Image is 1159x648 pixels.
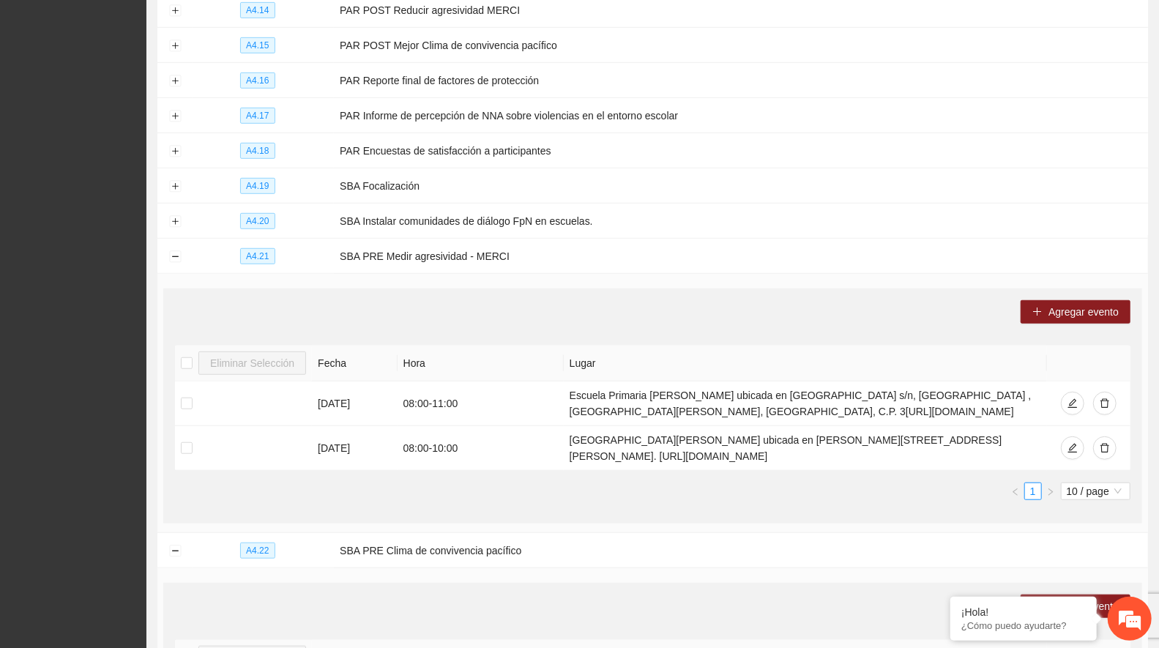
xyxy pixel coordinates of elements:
button: edit [1061,392,1084,415]
div: Chatee con nosotros ahora [76,75,246,94]
td: SBA Instalar comunidades de diálogo FpN en escuelas. [334,204,1148,239]
td: Escuela Primaria [PERSON_NAME] ubicada en [GEOGRAPHIC_DATA] s/n, [GEOGRAPHIC_DATA] , [GEOGRAPHIC_... [564,381,1047,426]
span: 10 / page [1067,483,1125,499]
span: plus [1032,307,1043,319]
span: delete [1100,443,1110,455]
button: Collapse row [169,545,181,557]
td: PAR POST Mejor Clima de convivencia pacífico [334,28,1148,63]
span: Agregar evento [1048,304,1119,320]
span: edit [1067,443,1078,455]
div: Minimizar ventana de chat en vivo [240,7,275,42]
button: plusAgregar evento [1021,595,1130,618]
button: Expand row [169,216,181,228]
div: ¡Hola! [961,606,1086,618]
span: left [1011,488,1020,496]
button: Expand row [169,75,181,87]
button: Eliminar Selección [198,351,306,375]
button: delete [1093,436,1117,460]
li: Previous Page [1007,483,1024,500]
span: A4.21 [240,248,275,264]
button: delete [1093,392,1117,415]
span: A4.18 [240,143,275,159]
td: [DATE] [312,426,397,471]
a: 1 [1025,483,1041,499]
span: edit [1067,398,1078,410]
td: SBA PRE Medir agresividad - MERCI [334,239,1148,274]
td: 08:00 - 11:00 [398,381,564,426]
span: A4.14 [240,2,275,18]
span: Estamos en línea. [85,195,202,343]
td: PAR Informe de percepción de NNA sobre violencias en el entorno escolar [334,98,1148,133]
td: [DATE] [312,381,397,426]
button: Expand row [169,5,181,17]
th: Hora [398,346,564,381]
button: Expand row [169,146,181,157]
span: right [1046,488,1055,496]
button: right [1042,483,1059,500]
th: Fecha [312,346,397,381]
td: PAR Encuestas de satisfacción a participantes [334,133,1148,168]
td: 08:00 - 10:00 [398,426,564,471]
td: SBA PRE Clima de convivencia pacífico [334,533,1148,568]
li: 1 [1024,483,1042,500]
td: PAR Reporte final de factores de protección [334,63,1148,98]
button: left [1007,483,1024,500]
button: Collapse row [169,251,181,263]
span: A4.15 [240,37,275,53]
td: [GEOGRAPHIC_DATA][PERSON_NAME] ubicada en [PERSON_NAME][STREET_ADDRESS][PERSON_NAME]. [URL][DOMAI... [564,426,1047,471]
textarea: Escriba su mensaje y pulse “Intro” [7,400,279,451]
p: ¿Cómo puedo ayudarte? [961,620,1086,631]
button: Expand row [169,111,181,122]
button: Expand row [169,40,181,52]
th: Lugar [564,346,1047,381]
span: A4.19 [240,178,275,194]
span: A4.20 [240,213,275,229]
li: Next Page [1042,483,1059,500]
button: Expand row [169,181,181,193]
td: SBA Focalización [334,168,1148,204]
span: A4.16 [240,72,275,89]
span: delete [1100,398,1110,410]
button: edit [1061,436,1084,460]
button: plusAgregar evento [1021,300,1130,324]
span: A4.22 [240,543,275,559]
div: Page Size [1061,483,1130,500]
span: A4.17 [240,108,275,124]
